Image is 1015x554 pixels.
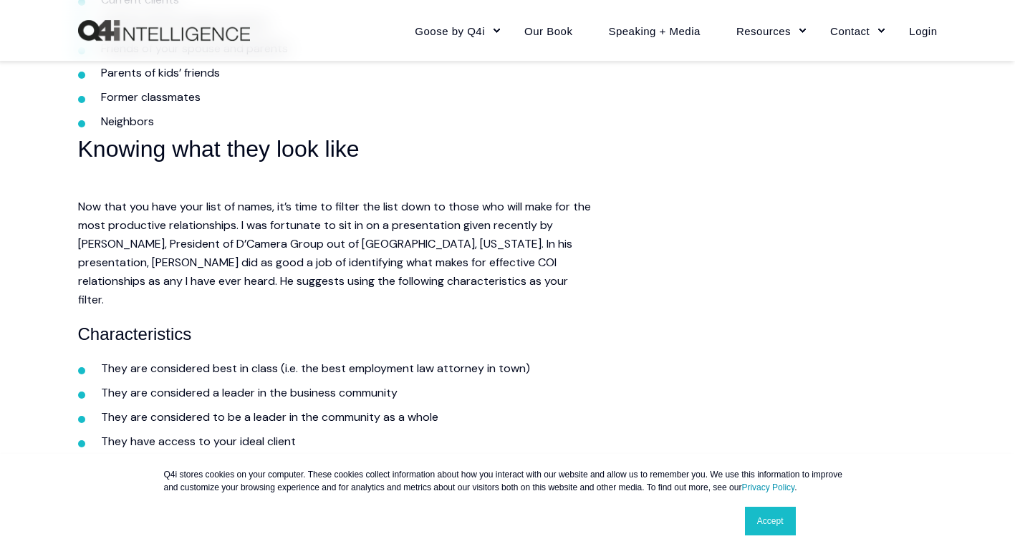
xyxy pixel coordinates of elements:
[101,88,594,107] li: Former classmates
[101,432,594,451] li: They have access to your ideal client
[101,64,594,82] li: Parents of kids’ friends
[101,359,594,378] li: They are considered best in class (i.e. the best employment law attorney in town)
[78,20,250,42] a: Back to Home
[164,468,852,494] p: Q4i stores cookies on your computer. These cookies collect information about how you interact wit...
[101,408,594,427] li: They are considered to be a leader in the community as a whole
[101,384,594,402] li: They are considered a leader in the business community
[78,321,594,348] h4: Characteristics
[741,482,794,492] a: Privacy Policy
[745,507,796,535] a: Accept
[78,179,594,309] p: Now that you have your list of names, it’s time to filter the list down to those who will make fo...
[101,112,594,131] li: Neighbors
[78,20,250,42] img: Q4intelligence, LLC logo
[78,136,360,162] span: Knowing what they look like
